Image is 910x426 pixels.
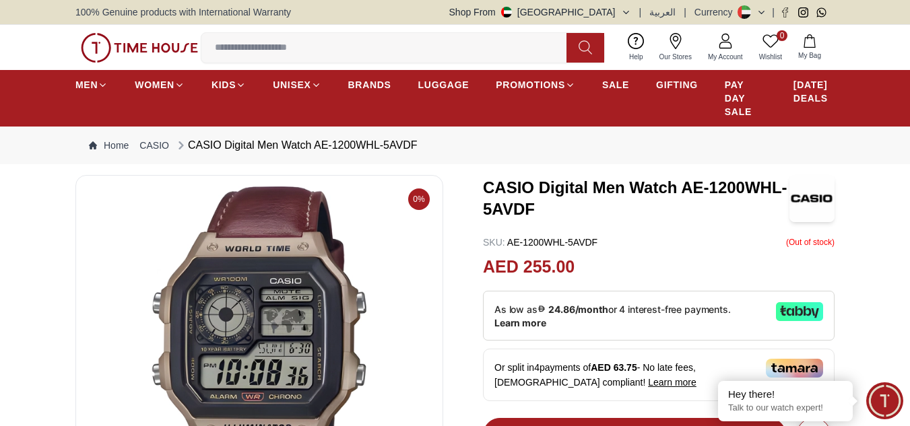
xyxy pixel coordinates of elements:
[725,73,767,124] a: PAY DAY SALE
[75,78,98,92] span: MEN
[449,5,631,19] button: Shop From[GEOGRAPHIC_DATA]
[483,237,505,248] span: SKU :
[602,73,629,97] a: SALE
[135,73,185,97] a: WOMEN
[496,73,575,97] a: PROMOTIONS
[418,78,469,92] span: LUGGAGE
[766,359,823,378] img: Tamara
[656,73,698,97] a: GIFTING
[174,137,418,153] div: CASIO Digital Men Watch AE-1200WHL-5AVDF
[501,7,512,17] img: United Arab Emirates
[483,349,835,401] div: Or split in 4 payments of - No late fees, [DEMOGRAPHIC_DATA] compliant!
[81,33,198,63] img: ...
[816,7,826,17] a: Whatsapp
[624,52,649,62] span: Help
[751,30,790,65] a: 0Wishlist
[649,5,676,19] button: العربية
[135,78,174,92] span: WOMEN
[602,78,629,92] span: SALE
[656,78,698,92] span: GIFTING
[789,175,835,222] img: CASIO Digital Men Watch AE-1200WHL-5AVDF
[694,5,738,19] div: Currency
[348,73,391,97] a: BRANDS
[728,402,843,414] p: Talk to our watch expert!
[621,30,651,65] a: Help
[75,5,291,19] span: 100% Genuine products with International Warranty
[772,5,775,19] span: |
[483,177,789,220] h3: CASIO Digital Men Watch AE-1200WHL-5AVDF
[793,73,835,110] a: [DATE] DEALS
[89,139,129,152] a: Home
[273,78,311,92] span: UNISEX
[139,139,169,152] a: CASIO
[684,5,686,19] span: |
[273,73,321,97] a: UNISEX
[75,73,108,97] a: MEN
[408,188,430,210] span: 0%
[777,30,787,41] span: 0
[793,50,826,61] span: My Bag
[212,78,236,92] span: KIDS
[798,7,808,17] a: Instagram
[483,254,575,280] h2: AED 255.00
[348,78,391,92] span: BRANDS
[418,73,469,97] a: LUGGAGE
[639,5,642,19] span: |
[648,377,696,388] span: Learn more
[591,362,637,373] span: AED 63.75
[786,236,835,249] p: ( Out of stock )
[212,73,246,97] a: KIDS
[790,32,829,63] button: My Bag
[651,30,700,65] a: Our Stores
[866,382,903,419] div: Chat Widget
[496,78,565,92] span: PROMOTIONS
[654,52,697,62] span: Our Stores
[780,7,790,17] a: Facebook
[703,52,748,62] span: My Account
[483,236,597,249] p: AE-1200WHL-5AVDF
[728,388,843,401] div: Hey there!
[75,127,835,164] nav: Breadcrumb
[793,78,835,105] span: [DATE] DEALS
[754,52,787,62] span: Wishlist
[725,78,767,118] span: PAY DAY SALE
